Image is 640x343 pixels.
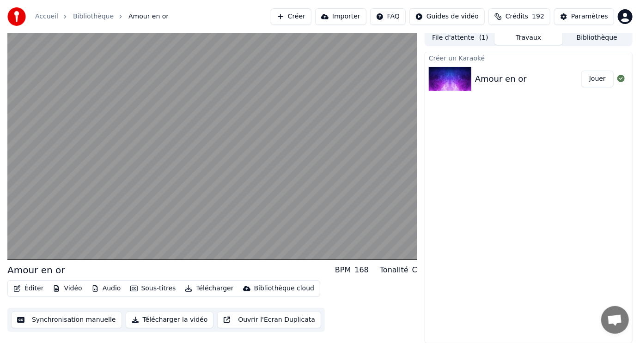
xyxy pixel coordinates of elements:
div: Paramètres [571,12,608,21]
a: Bibliothèque [73,12,114,21]
button: FAQ [370,8,406,25]
div: Ouvrir le chat [601,306,629,334]
button: Ouvrir l'Ecran Duplicata [217,312,321,328]
button: Télécharger [181,282,237,295]
button: Créer [271,8,311,25]
button: Sous-titres [127,282,180,295]
div: Amour en or [7,264,65,277]
div: Bibliothèque cloud [254,284,314,293]
div: C [412,265,417,276]
button: Télécharger la vidéo [126,312,214,328]
button: File d'attente [426,31,494,45]
span: 192 [532,12,544,21]
button: Bibliothèque [563,31,631,45]
button: Audio [88,282,125,295]
button: Jouer [581,71,614,87]
nav: breadcrumb [35,12,169,21]
div: 168 [354,265,369,276]
div: Créer un Karaoké [425,52,632,63]
div: Amour en or [475,72,527,85]
button: Crédits192 [488,8,550,25]
div: Tonalité [380,265,408,276]
button: Éditer [10,282,47,295]
button: Synchronisation manuelle [11,312,122,328]
img: youka [7,7,26,26]
span: ( 1 ) [479,33,488,42]
button: Vidéo [49,282,85,295]
button: Paramètres [554,8,614,25]
button: Guides de vidéo [409,8,485,25]
div: BPM [335,265,351,276]
span: Crédits [506,12,528,21]
span: Amour en or [128,12,169,21]
button: Travaux [494,31,563,45]
a: Accueil [35,12,58,21]
button: Importer [315,8,366,25]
